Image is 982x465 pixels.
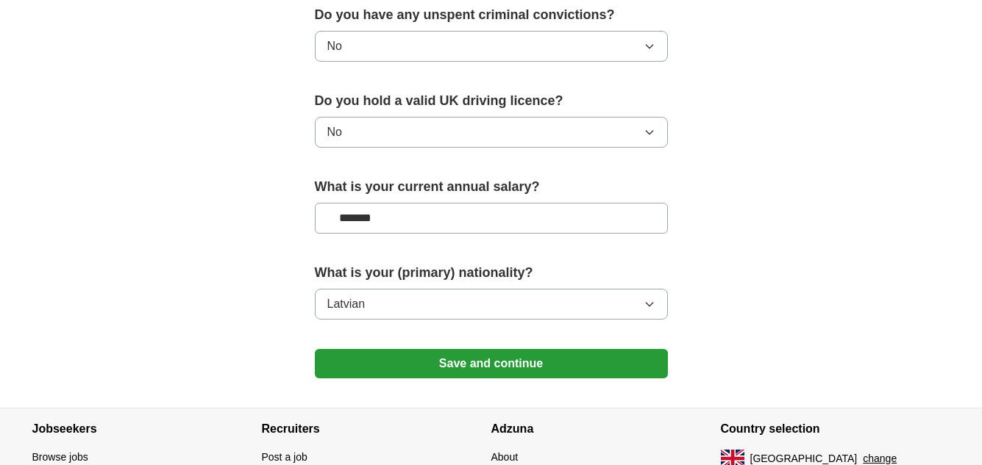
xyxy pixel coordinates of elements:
h4: Country selection [721,408,950,450]
a: Browse jobs [32,451,88,463]
label: Do you hold a valid UK driving licence? [315,91,668,111]
button: Save and continue [315,349,668,378]
span: No [327,123,342,141]
label: What is your (primary) nationality? [315,263,668,283]
button: Latvian [315,289,668,320]
label: What is your current annual salary? [315,177,668,197]
span: Latvian [327,295,366,313]
label: Do you have any unspent criminal convictions? [315,5,668,25]
span: No [327,37,342,55]
button: No [315,117,668,148]
button: No [315,31,668,62]
a: Post a job [262,451,307,463]
a: About [491,451,519,463]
